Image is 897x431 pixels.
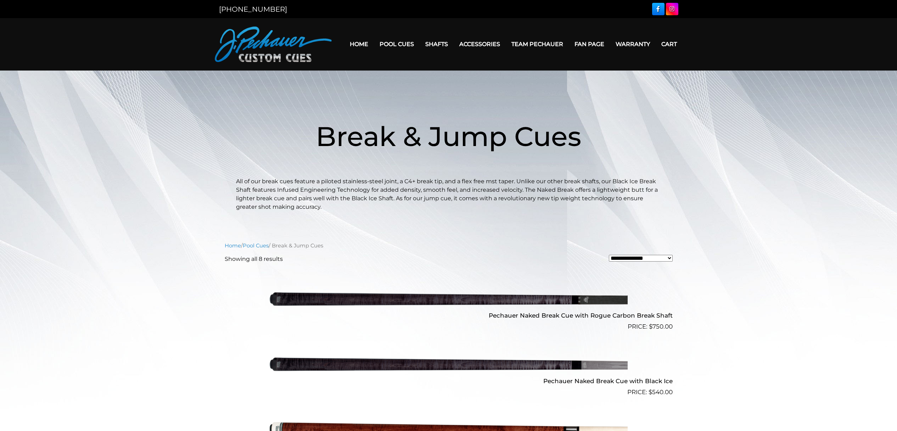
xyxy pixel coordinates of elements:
img: Pechauer Custom Cues [215,27,332,62]
p: All of our break cues feature a piloted stainless-steel joint, a C4+ break tip, and a flex free m... [236,177,661,211]
h2: Pechauer Naked Break Cue with Black Ice [225,374,673,387]
a: [PHONE_NUMBER] [219,5,287,13]
a: Team Pechauer [506,35,569,53]
a: Warranty [610,35,656,53]
img: Pechauer Naked Break Cue with Black Ice [270,334,628,394]
select: Shop order [609,255,673,262]
bdi: 750.00 [649,323,673,330]
a: Pechauer Naked Break Cue with Rogue Carbon Break Shaft $750.00 [225,269,673,331]
a: Pechauer Naked Break Cue with Black Ice $540.00 [225,334,673,397]
a: Accessories [454,35,506,53]
span: $ [649,388,652,396]
p: Showing all 8 results [225,255,283,263]
nav: Breadcrumb [225,242,673,250]
h2: Pechauer Naked Break Cue with Rogue Carbon Break Shaft [225,309,673,322]
a: Pool Cues [374,35,420,53]
a: Home [225,242,241,249]
img: Pechauer Naked Break Cue with Rogue Carbon Break Shaft [270,269,628,329]
span: $ [649,323,652,330]
a: Pool Cues [243,242,269,249]
a: Home [344,35,374,53]
bdi: 540.00 [649,388,673,396]
a: Fan Page [569,35,610,53]
a: Cart [656,35,683,53]
span: Break & Jump Cues [316,120,581,153]
a: Shafts [420,35,454,53]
